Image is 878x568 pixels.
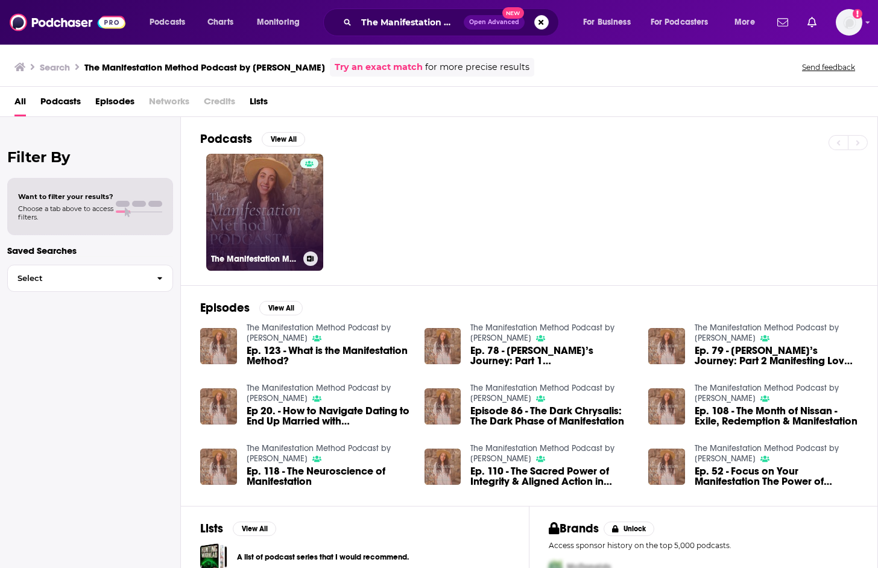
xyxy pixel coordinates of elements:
a: Try an exact match [335,60,423,74]
span: Podcasts [150,14,185,31]
a: Podchaser - Follow, Share and Rate Podcasts [10,11,125,34]
span: Logged in as sarahhallprinc [836,9,862,36]
a: Podcasts [40,92,81,116]
a: All [14,92,26,116]
button: open menu [643,13,726,32]
a: Ep. 79 - Ayelet’s Journey: Part 2 Manifesting Love and Quantum Leaps [695,346,858,366]
a: ListsView All [200,521,276,536]
img: Ep. 110 - The Sacred Power of Integrity & Aligned Action in Manifestation [425,449,461,485]
img: Ep. 52 - Focus on Your Manifestation The Power of Subliminal Messages [648,449,685,485]
a: PodcastsView All [200,131,305,147]
img: User Profile [836,9,862,36]
p: Access sponsor history on the top 5,000 podcasts. [549,541,858,550]
h2: Episodes [200,300,250,315]
h3: The Manifestation Method Podcast by [PERSON_NAME] [84,62,325,73]
button: Unlock [604,522,655,536]
a: The Manifestation Method Podcast by Ayelet Polonsky [470,443,614,464]
a: The Manifestation Method Podcast by Ayelet Polonsky [695,383,839,403]
span: For Business [583,14,631,31]
h2: Lists [200,521,223,536]
a: EpisodesView All [200,300,303,315]
button: open menu [248,13,315,32]
span: New [502,7,524,19]
a: Ep. 108 - The Month of Nissan - Exile, Redemption & Manifestation [695,406,858,426]
img: Episode 86 - The Dark Chrysalis: The Dark Phase of Manifestation [425,388,461,425]
a: The Manifestation Method Podcast by Ayelet Polonsky [695,323,839,343]
a: A list of podcast series that I would recommend. [237,551,409,564]
h3: The Manifestation Method Podcast by [PERSON_NAME] [211,254,298,264]
a: Ep. 52 - Focus on Your Manifestation The Power of Subliminal Messages [695,466,858,487]
a: The Manifestation Method Podcast by [PERSON_NAME] [206,154,323,271]
h2: Brands [549,521,599,536]
button: Show profile menu [836,9,862,36]
span: Want to filter your results? [18,192,113,201]
button: Open AdvancedNew [464,15,525,30]
span: for more precise results [425,60,529,74]
a: Charts [200,13,241,32]
button: open menu [141,13,201,32]
input: Search podcasts, credits, & more... [356,13,464,32]
div: Search podcasts, credits, & more... [335,8,570,36]
a: Ep. 118 - The Neuroscience of Manifestation [247,466,410,487]
button: open menu [726,13,770,32]
img: Ep. 123 - What is the Manifestation Method? [200,328,237,365]
span: Charts [207,14,233,31]
button: View All [262,132,305,147]
a: The Manifestation Method Podcast by Ayelet Polonsky [247,323,391,343]
img: Ep. 118 - The Neuroscience of Manifestation [200,449,237,485]
span: Networks [149,92,189,116]
p: Saved Searches [7,245,173,256]
a: The Manifestation Method Podcast by Ayelet Polonsky [247,443,391,464]
h2: Filter By [7,148,173,166]
img: Ep. 108 - The Month of Nissan - Exile, Redemption & Manifestation [648,388,685,425]
a: Episodes [95,92,134,116]
span: Select [8,274,147,282]
a: Show notifications dropdown [803,12,821,33]
span: Ep. 79 - [PERSON_NAME]’s Journey: Part 2 Manifesting Love and Quantum Leaps [695,346,858,366]
a: Show notifications dropdown [772,12,793,33]
button: Select [7,265,173,292]
span: Monitoring [257,14,300,31]
a: Lists [250,92,268,116]
button: View All [259,301,303,315]
button: open menu [575,13,646,32]
span: Choose a tab above to access filters. [18,204,113,221]
button: Send feedback [798,62,859,72]
a: The Manifestation Method Podcast by Ayelet Polonsky [247,383,391,403]
a: The Manifestation Method Podcast by Ayelet Polonsky [470,323,614,343]
span: Credits [204,92,235,116]
a: Ep 20. - How to Navigate Dating to End Up Married with Brian Polonsky [247,406,410,426]
img: Ep. 78 - Ayelet’s Journey: Part 1 Spiritual Awakening [425,328,461,365]
a: Episode 86 - The Dark Chrysalis: The Dark Phase of Manifestation [470,406,634,426]
img: Ep. 79 - Ayelet’s Journey: Part 2 Manifesting Love and Quantum Leaps [648,328,685,365]
span: Ep. 78 - [PERSON_NAME]’s Journey: Part 1 Spiritual Awakening [470,346,634,366]
span: Open Advanced [469,19,519,25]
h2: Podcasts [200,131,252,147]
img: Ep 20. - How to Navigate Dating to End Up Married with Brian Polonsky [200,388,237,425]
span: For Podcasters [651,14,709,31]
span: Ep 20. - How to Navigate Dating to End Up Married with [PERSON_NAME] [247,406,410,426]
a: The Manifestation Method Podcast by Ayelet Polonsky [470,383,614,403]
a: Ep. 110 - The Sacred Power of Integrity & Aligned Action in Manifestation [470,466,634,487]
button: View All [233,522,276,536]
span: More [734,14,755,31]
a: Ep. 123 - What is the Manifestation Method? [247,346,410,366]
h3: Search [40,62,70,73]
